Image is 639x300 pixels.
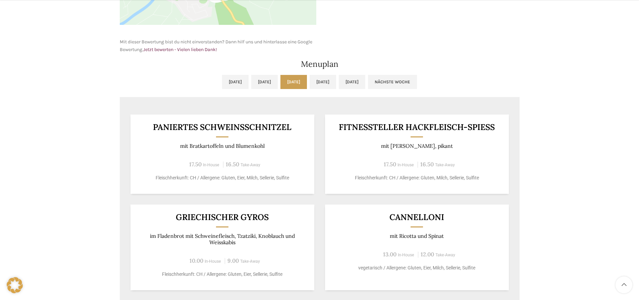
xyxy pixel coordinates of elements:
[333,123,500,131] h3: Fitnessteller Hackfleisch-Spiess
[333,174,500,181] p: Fleischherkunft: CH / Allergene: Gluten, Milch, Sellerie, Sulfite
[435,163,455,167] span: Take-Away
[384,161,396,168] span: 17.50
[339,75,365,89] a: [DATE]
[226,161,239,168] span: 16.50
[333,213,500,221] h3: Cannelloni
[241,163,260,167] span: Take-Away
[203,163,219,167] span: In-House
[240,259,260,264] span: Take-Away
[143,47,217,52] a: Jetzt bewerten - Vielen lieben Dank!
[139,213,306,221] h3: Griechischer Gyros
[139,271,306,278] p: Fleischherkunft: CH / Allergene: Gluten, Eier, Sellerie, Sulfite
[139,233,306,246] p: im Fladenbrot mit Schweinefleisch, Tzatziki, Knoblauch und Weisskabis
[139,174,306,181] p: Fleischherkunft: CH / Allergene: Gluten, Eier, Milch, Sellerie, Sulfite
[333,143,500,149] p: mit [PERSON_NAME], pikant
[420,161,434,168] span: 16.50
[222,75,249,89] a: [DATE]
[139,123,306,131] h3: Paniertes Schweinsschnitzel
[139,143,306,149] p: mit Bratkartoffeln und Blumenkohl
[205,259,221,264] span: In-House
[120,60,520,68] h2: Menuplan
[616,276,632,293] a: Scroll to top button
[189,161,202,168] span: 17.50
[251,75,278,89] a: [DATE]
[333,264,500,271] p: vegetarisch / Allergene: Gluten, Eier, Milch, Sellerie, Sulfite
[398,253,414,257] span: In-House
[397,163,414,167] span: In-House
[280,75,307,89] a: [DATE]
[190,257,203,264] span: 10.00
[333,233,500,239] p: mit Ricotta und Spinat
[120,38,316,53] p: Mit dieser Bewertung bist du nicht einverstanden? Dann hilf uns und hinterlasse eine Google Bewer...
[310,75,336,89] a: [DATE]
[227,257,239,264] span: 9.00
[383,251,396,258] span: 13.00
[421,251,434,258] span: 12.00
[435,253,455,257] span: Take-Away
[368,75,417,89] a: Nächste Woche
